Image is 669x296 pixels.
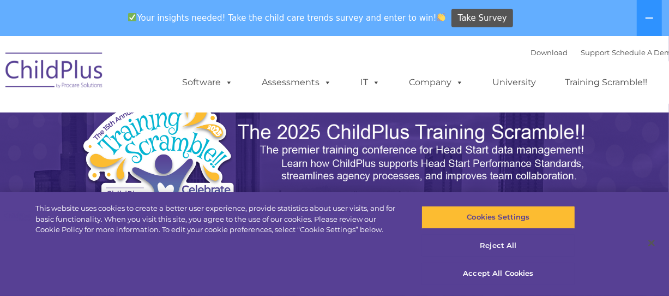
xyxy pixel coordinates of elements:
img: 👏 [437,13,445,21]
a: IT [349,72,391,93]
a: Company [398,72,474,93]
a: Training Scramble!! [554,72,658,93]
button: Cookies Settings [421,206,575,229]
a: Assessments [251,72,342,93]
button: Accept All Cookies [421,262,575,285]
button: Reject All [421,234,575,257]
span: Your insights needed! Take the child care trends survey and enter to win! [124,7,450,28]
a: Take Survey [451,9,513,28]
span: Last name [150,72,183,80]
span: Take Survey [458,9,507,28]
a: Support [581,48,610,57]
a: Download [531,48,568,57]
div: This website uses cookies to create a better user experience, provide statistics about user visit... [35,203,401,235]
img: ✅ [128,13,136,21]
button: Close [640,231,664,255]
a: Software [171,72,244,93]
a: University [481,72,547,93]
span: Phone number [150,117,196,125]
